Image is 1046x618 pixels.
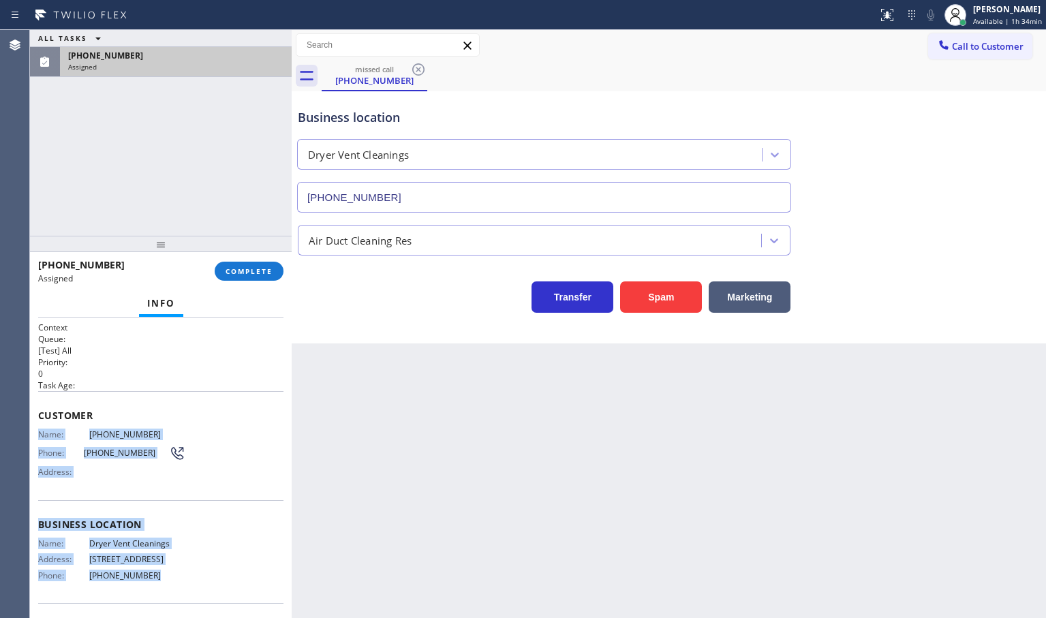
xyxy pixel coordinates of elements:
div: Dryer Vent Cleanings [308,147,409,163]
span: [PHONE_NUMBER] [68,50,143,61]
span: ALL TASKS [38,33,87,43]
div: missed call [323,64,426,74]
span: Address: [38,467,89,477]
button: Call to Customer [928,33,1032,59]
button: Marketing [709,281,790,313]
div: Air Duct Cleaning Res [309,232,412,248]
h2: Priority: [38,356,283,368]
span: Phone: [38,570,89,581]
h1: Context [38,322,283,333]
span: [PHONE_NUMBER] [89,429,185,439]
span: [PHONE_NUMBER] [89,570,185,581]
span: Available | 1h 34min [973,16,1042,26]
span: Phone: [38,448,84,458]
input: Phone Number [297,182,791,213]
span: Name: [38,429,89,439]
div: (626) 558-0282 [323,61,426,90]
p: 0 [38,368,283,380]
button: COMPLETE [215,262,283,281]
div: Business location [298,108,790,127]
button: Spam [620,281,702,313]
span: Business location [38,518,283,531]
button: ALL TASKS [30,30,114,46]
button: Transfer [532,281,613,313]
button: Info [139,290,183,317]
span: [PHONE_NUMBER] [38,258,125,271]
span: [STREET_ADDRESS] [89,554,185,564]
span: [PHONE_NUMBER] [84,448,169,458]
div: [PERSON_NAME] [973,3,1042,15]
span: COMPLETE [226,266,273,276]
p: [Test] All [38,345,283,356]
button: Mute [921,5,940,25]
span: Assigned [38,273,73,284]
h2: Task Age: [38,380,283,391]
span: Address: [38,554,89,564]
span: Customer [38,409,283,422]
h2: Queue: [38,333,283,345]
div: [PHONE_NUMBER] [323,74,426,87]
input: Search [296,34,479,56]
span: Name: [38,538,89,549]
span: Dryer Vent Cleanings [89,538,185,549]
span: Call to Customer [952,40,1024,52]
span: Info [147,297,175,309]
span: Assigned [68,62,97,72]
